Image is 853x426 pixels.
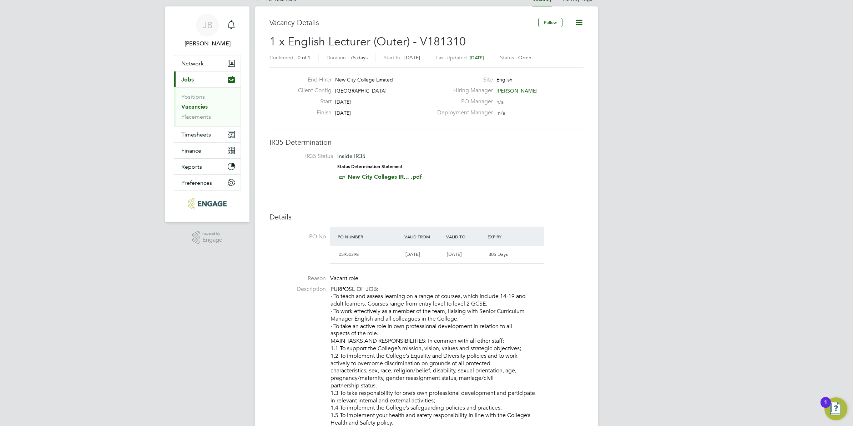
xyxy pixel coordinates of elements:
[269,54,293,61] label: Confirmed
[188,198,226,209] img: protocol-logo-retina.png
[165,6,249,222] nav: Main navigation
[292,98,332,105] label: Start
[181,163,202,170] span: Reports
[337,164,403,169] strong: Status Determination Statement
[335,88,387,94] span: [GEOGRAPHIC_DATA]
[292,76,332,84] label: End Hirer
[174,175,241,190] button: Preferences
[269,18,538,27] h3: Vacancy Details
[181,93,205,100] a: Positions
[335,76,393,83] span: New City College Limited
[824,402,827,412] div: 1
[181,179,212,186] span: Preferences
[292,109,332,117] label: Finish
[181,103,208,110] a: Vacancies
[433,76,493,84] label: Site
[824,397,847,420] button: Open Resource Center, 1 new notification
[447,251,461,257] span: [DATE]
[405,251,420,257] span: [DATE]
[174,71,241,87] button: Jobs
[496,99,504,105] span: n/a
[292,87,332,94] label: Client Config
[404,54,420,61] span: [DATE]
[486,230,528,243] div: Expiry
[277,153,333,160] label: IR35 Status
[336,230,403,243] div: PO Number
[181,113,211,120] a: Placements
[269,275,326,282] label: Reason
[500,54,514,61] label: Status
[269,286,326,293] label: Description
[174,87,241,126] div: Jobs
[498,110,505,116] span: n/a
[489,251,508,257] span: 305 Days
[174,159,241,174] button: Reports
[496,88,537,94] span: [PERSON_NAME]
[433,98,493,105] label: PO Manager
[181,76,194,83] span: Jobs
[269,35,466,49] span: 1 x English Lecturer (Outer) - V181310
[269,212,584,222] h3: Details
[327,54,346,61] label: Duration
[339,251,359,257] span: 05950398
[181,131,211,138] span: Timesheets
[174,143,241,158] button: Finance
[269,138,584,147] h3: IR35 Determination
[174,127,241,142] button: Timesheets
[174,39,241,48] span: Josh Boulding
[496,76,513,83] span: English
[518,54,531,61] span: Open
[470,55,484,61] span: [DATE]
[202,237,222,243] span: Engage
[174,14,241,48] a: JB[PERSON_NAME]
[298,54,311,61] span: 0 of 1
[330,275,358,282] span: Vacant role
[174,198,241,209] a: Go to home page
[433,87,493,94] label: Hiring Manager
[192,231,223,244] a: Powered byEngage
[202,231,222,237] span: Powered by
[269,233,326,241] label: PO No
[350,54,368,61] span: 75 days
[335,110,351,116] span: [DATE]
[436,54,467,61] label: Last Updated
[444,230,486,243] div: Valid To
[538,18,562,27] button: Follow
[181,60,204,67] span: Network
[348,173,422,180] a: New City Colleges IR... .pdf
[433,109,493,117] label: Deployment Manager
[335,99,351,105] span: [DATE]
[403,230,444,243] div: Valid From
[174,55,241,71] button: Network
[181,147,201,154] span: Finance
[337,153,365,159] span: Inside IR35
[203,20,212,30] span: JB
[384,54,400,61] label: Start In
